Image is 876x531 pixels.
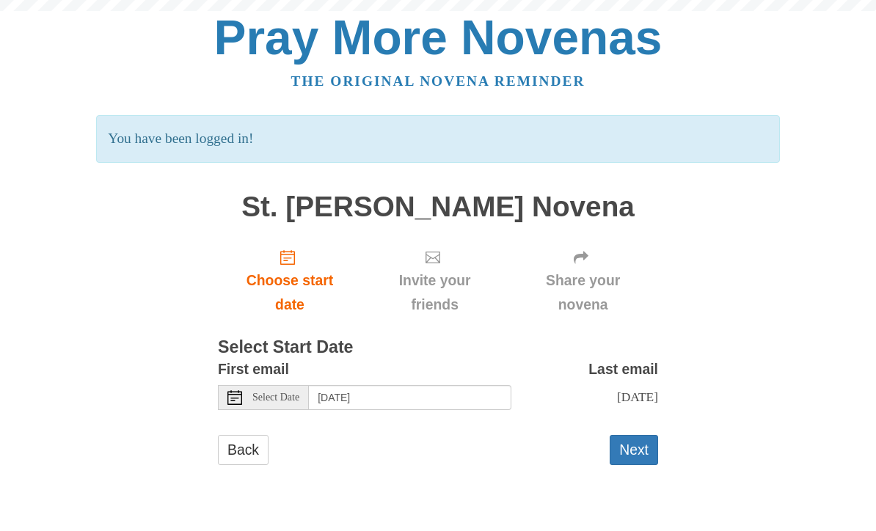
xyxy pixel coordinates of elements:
span: Choose start date [233,268,347,317]
div: Click "Next" to confirm your start date first. [362,237,508,324]
h3: Select Start Date [218,338,658,357]
span: Share your novena [522,268,643,317]
div: Click "Next" to confirm your start date first. [508,237,658,324]
span: Invite your friends [376,268,493,317]
a: Choose start date [218,237,362,324]
button: Next [610,435,658,465]
h1: St. [PERSON_NAME] Novena [218,191,658,223]
a: The original novena reminder [291,73,585,89]
label: First email [218,357,289,381]
label: Last email [588,357,658,381]
span: [DATE] [617,389,658,404]
p: You have been logged in! [96,115,779,163]
a: Back [218,435,269,465]
a: Pray More Novenas [214,10,663,65]
span: Select Date [252,392,299,403]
